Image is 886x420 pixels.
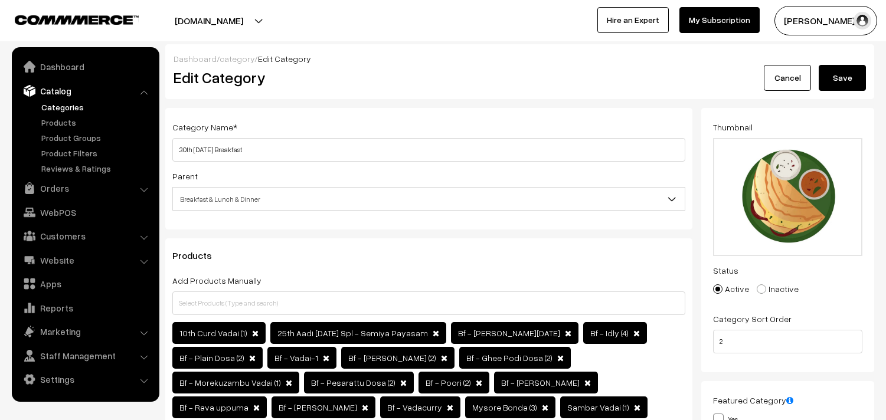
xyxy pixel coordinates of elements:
span: Bf - Ghee Podi Dosa (2) [466,353,552,363]
a: category [220,54,254,64]
input: Select Products (Type and search) [172,291,685,315]
button: [PERSON_NAME] s… [774,6,877,35]
input: Enter Number [713,330,862,353]
h2: Edit Category [174,68,688,87]
span: Bf - Morekuzambu Vadai (1) [179,378,281,388]
a: Settings [15,369,155,390]
a: WebPOS [15,202,155,223]
label: Featured Category [713,394,793,406]
button: Save [819,65,866,91]
span: Edit Category [258,54,311,64]
span: Mysore Bonda (3) [472,402,537,412]
span: Bf - Pesarattu Dosa (2) [311,378,395,388]
span: Bf - Poori (2) [426,378,471,388]
span: Bf - Idly (4) [590,328,629,338]
label: Parent [172,170,198,182]
span: Bf - Vadai-1 [274,353,318,363]
span: Breakfast & Lunch & Dinner [172,187,685,211]
label: Active [713,283,749,295]
a: COMMMERCE [15,12,118,26]
input: Category Name [172,138,685,162]
label: Thumbnail [713,121,753,133]
a: Marketing [15,321,155,342]
span: Bf - [PERSON_NAME] (2) [348,353,436,363]
img: COMMMERCE [15,15,139,24]
a: Cancel [764,65,811,91]
a: Dashboard [174,54,217,64]
span: Bf - [PERSON_NAME][DATE] [458,328,560,338]
a: Customers [15,225,155,247]
span: Bf - [PERSON_NAME] [501,378,580,388]
span: Bf - Plain Dosa (2) [179,353,244,363]
a: Website [15,250,155,271]
a: Catalog [15,80,155,101]
span: Breakfast & Lunch & Dinner [173,189,685,209]
button: [DOMAIN_NAME] [133,6,285,35]
a: Reports [15,297,155,319]
a: My Subscription [679,7,760,33]
a: Hire an Expert [597,7,669,33]
span: Bf - Vadacurry [387,402,442,412]
div: / / [174,52,866,65]
label: Category Sort Order [713,313,792,325]
span: Bf - Rava uppuma [179,402,249,412]
span: 25th Aadi [DATE] Spl - Semiya Payasam [277,328,428,338]
label: Add Products Manually [172,274,261,287]
span: Products [172,250,226,261]
span: 10th Curd Vadai (1) [179,328,247,338]
span: Bf - [PERSON_NAME] [279,402,357,412]
a: Products [38,116,155,129]
a: Reviews & Ratings [38,162,155,175]
img: user [854,12,871,29]
a: Orders [15,178,155,199]
a: Dashboard [15,56,155,77]
a: Product Groups [38,132,155,144]
a: Staff Management [15,345,155,366]
label: Inactive [757,283,799,295]
a: Product Filters [38,147,155,159]
a: Apps [15,273,155,294]
label: Status [713,264,738,277]
label: Category Name [172,121,237,133]
span: Sambar Vadai (1) [567,402,629,412]
a: Categories [38,101,155,113]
